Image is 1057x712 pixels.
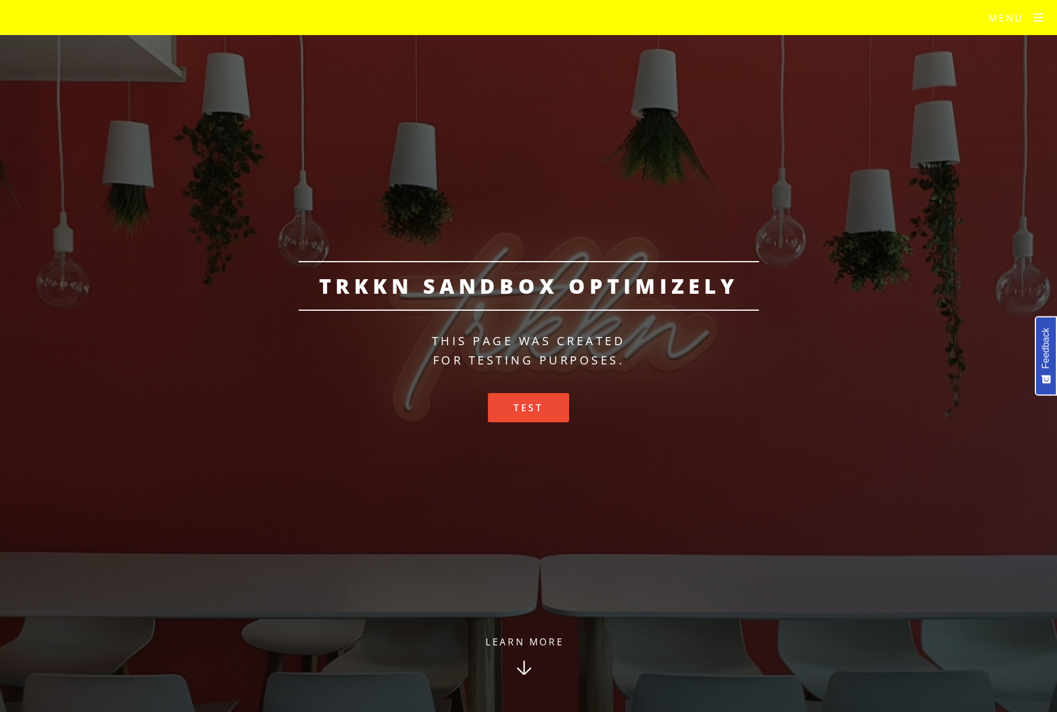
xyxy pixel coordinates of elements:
[975,1,1057,36] a: Menu
[488,393,569,422] a: Test
[1035,316,1057,395] button: Feedback - Show survey
[1041,328,1051,369] span: Feedback
[989,12,1024,25] span: Menu
[449,633,599,712] a: Learn More
[299,261,759,311] h2: TRKKN Sandbox Optimizely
